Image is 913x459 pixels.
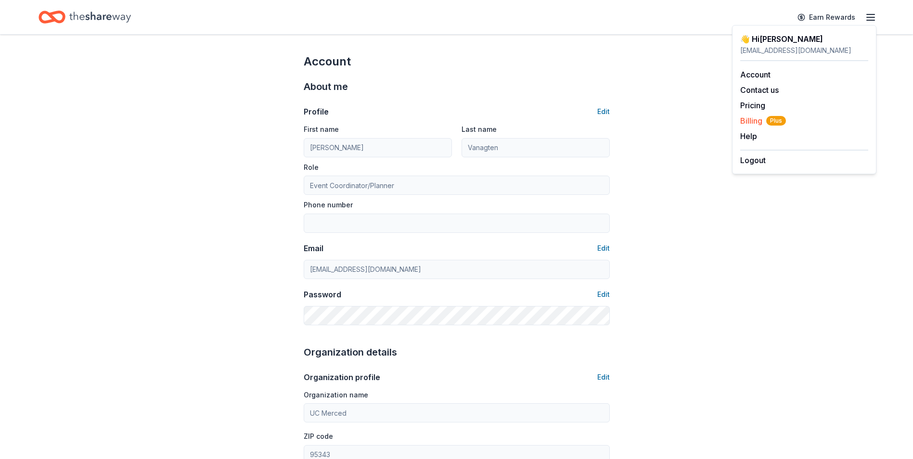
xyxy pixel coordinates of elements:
span: Billing [740,115,786,127]
a: Account [740,70,771,79]
div: [EMAIL_ADDRESS][DOMAIN_NAME] [740,45,868,56]
button: BillingPlus [740,115,786,127]
div: About me [304,79,610,94]
div: Account [304,54,610,69]
div: 👋 Hi [PERSON_NAME] [740,33,868,45]
button: Logout [740,154,766,166]
button: Edit [597,242,610,254]
button: Help [740,130,757,142]
button: Edit [597,371,610,383]
div: Organization profile [304,371,380,383]
button: Contact us [740,84,779,96]
label: ZIP code [304,432,333,441]
div: Profile [304,106,329,117]
a: Earn Rewards [792,9,861,26]
button: Edit [597,289,610,300]
a: Home [39,6,131,28]
div: Organization details [304,344,610,360]
label: Phone number [304,200,353,210]
label: Last name [462,125,497,134]
div: Password [304,289,341,300]
label: First name [304,125,339,134]
button: Edit [597,106,610,117]
div: Email [304,242,323,254]
a: Pricing [740,101,765,110]
label: Organization name [304,390,368,400]
label: Role [304,163,319,172]
span: Plus [766,116,786,126]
